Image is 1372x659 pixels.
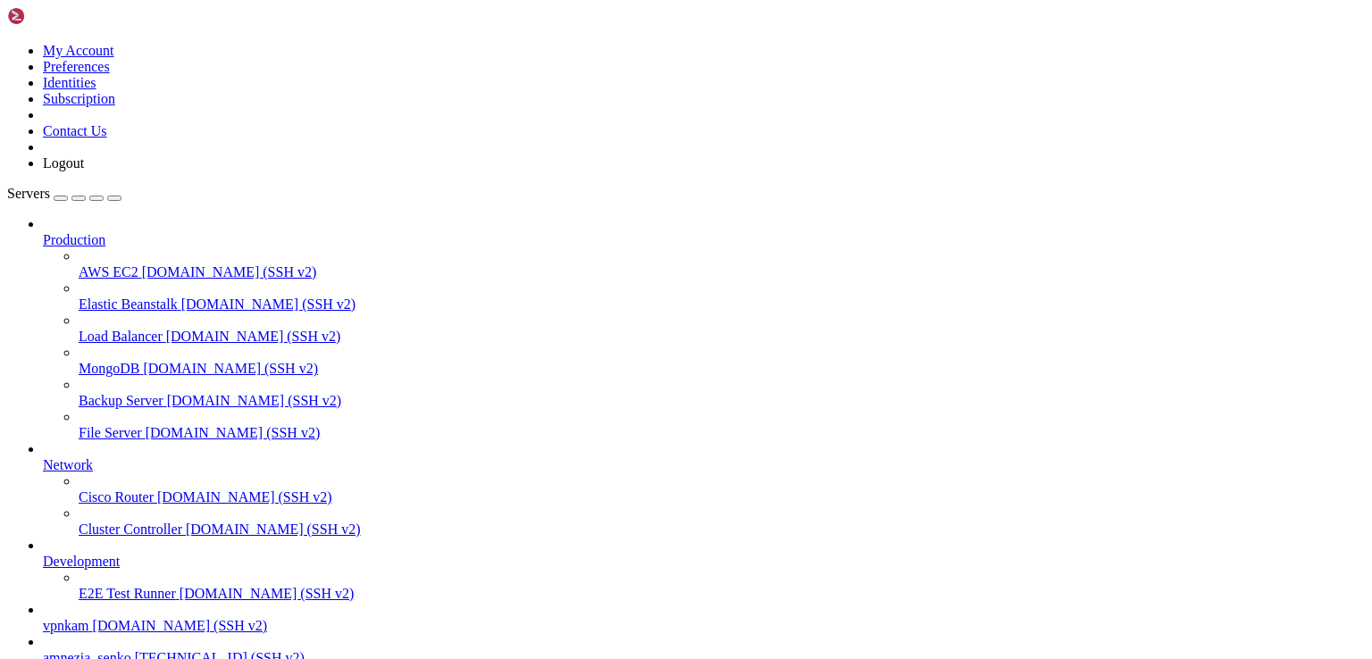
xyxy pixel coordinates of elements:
li: AWS EC2 [DOMAIN_NAME] (SSH v2) [79,248,1365,280]
span: [DOMAIN_NAME] (SSH v2) [143,361,318,376]
span: [DOMAIN_NAME] (SSH v2) [167,393,342,408]
li: Development [43,538,1365,602]
a: My Account [43,43,114,58]
a: Cluster Controller [DOMAIN_NAME] (SSH v2) [79,521,1365,538]
span: Load Balancer [79,329,163,344]
span: Backup Server [79,393,163,408]
a: Production [43,232,1365,248]
span: [DOMAIN_NAME] (SSH v2) [146,425,321,440]
li: Network [43,441,1365,538]
span: [DOMAIN_NAME] (SSH v2) [157,489,332,505]
li: MongoDB [DOMAIN_NAME] (SSH v2) [79,345,1365,377]
a: Development [43,554,1365,570]
span: Network [43,457,93,472]
li: Cisco Router [DOMAIN_NAME] (SSH v2) [79,473,1365,505]
a: AWS EC2 [DOMAIN_NAME] (SSH v2) [79,264,1365,280]
li: File Server [DOMAIN_NAME] (SSH v2) [79,409,1365,441]
span: File Server [79,425,142,440]
li: Cluster Controller [DOMAIN_NAME] (SSH v2) [79,505,1365,538]
a: Servers [7,186,121,201]
li: E2E Test Runner [DOMAIN_NAME] (SSH v2) [79,570,1365,602]
a: Cisco Router [DOMAIN_NAME] (SSH v2) [79,489,1365,505]
a: Backup Server [DOMAIN_NAME] (SSH v2) [79,393,1365,409]
span: vpnkam [43,618,89,633]
li: Backup Server [DOMAIN_NAME] (SSH v2) [79,377,1365,409]
a: Elastic Beanstalk [DOMAIN_NAME] (SSH v2) [79,296,1365,313]
li: Load Balancer [DOMAIN_NAME] (SSH v2) [79,313,1365,345]
a: Subscription [43,91,115,106]
span: Cisco Router [79,489,154,505]
li: vpnkam [DOMAIN_NAME] (SSH v2) [43,602,1365,634]
a: vpnkam [DOMAIN_NAME] (SSH v2) [43,618,1365,634]
span: [DOMAIN_NAME] (SSH v2) [180,586,355,601]
span: Development [43,554,120,569]
span: [DOMAIN_NAME] (SSH v2) [181,296,356,312]
span: Cluster Controller [79,521,182,537]
a: MongoDB [DOMAIN_NAME] (SSH v2) [79,361,1365,377]
span: Production [43,232,105,247]
a: Identities [43,75,96,90]
a: Network [43,457,1365,473]
a: Preferences [43,59,110,74]
a: E2E Test Runner [DOMAIN_NAME] (SSH v2) [79,586,1365,602]
span: [DOMAIN_NAME] (SSH v2) [142,264,317,279]
a: Logout [43,155,84,171]
li: Production [43,216,1365,441]
a: File Server [DOMAIN_NAME] (SSH v2) [79,425,1365,441]
span: E2E Test Runner [79,586,176,601]
span: [DOMAIN_NAME] (SSH v2) [166,329,341,344]
span: Elastic Beanstalk [79,296,178,312]
img: Shellngn [7,7,110,25]
span: [DOMAIN_NAME] (SSH v2) [186,521,361,537]
a: Load Balancer [DOMAIN_NAME] (SSH v2) [79,329,1365,345]
span: [DOMAIN_NAME] (SSH v2) [93,618,268,633]
span: MongoDB [79,361,139,376]
span: Servers [7,186,50,201]
a: Contact Us [43,123,107,138]
span: AWS EC2 [79,264,138,279]
li: Elastic Beanstalk [DOMAIN_NAME] (SSH v2) [79,280,1365,313]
